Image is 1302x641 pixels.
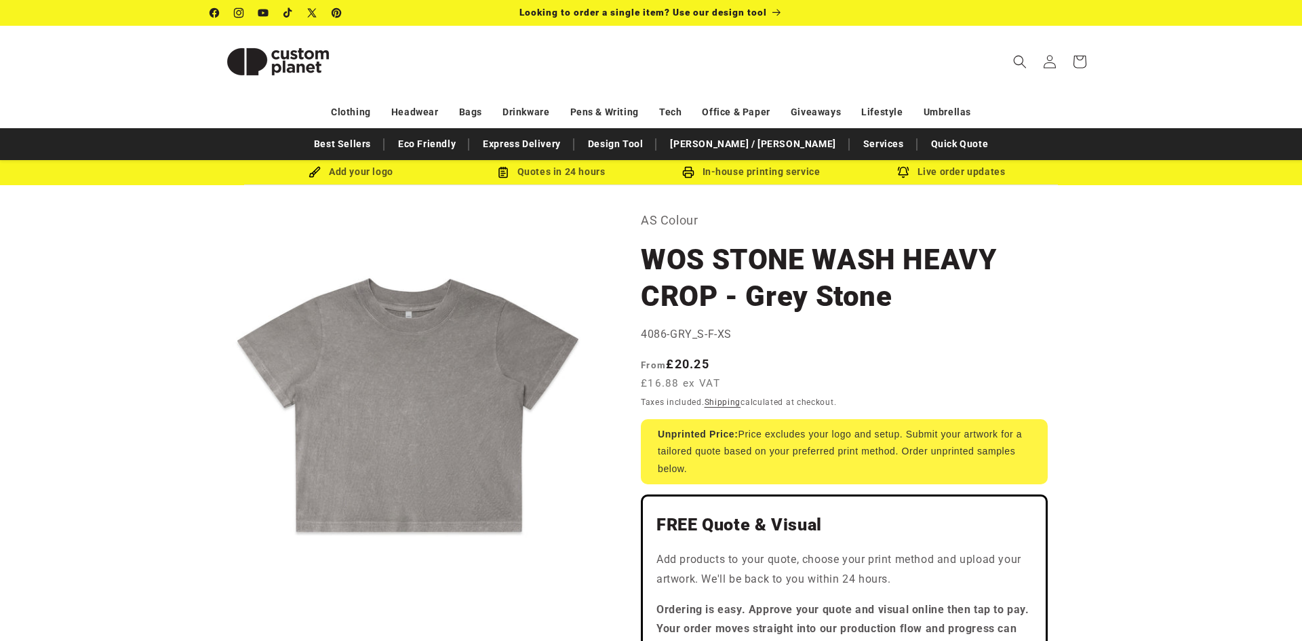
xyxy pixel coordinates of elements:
[331,100,371,124] a: Clothing
[641,376,720,391] span: £16.88 ex VAT
[641,360,666,370] span: From
[519,7,767,18] span: Looking to order a single item? Use our design tool
[659,100,682,124] a: Tech
[641,395,1048,409] div: Taxes included. calculated at checkout.
[251,163,451,180] div: Add your logo
[309,166,321,178] img: Brush Icon
[641,357,709,371] strong: £20.25
[641,419,1048,484] div: Price excludes your logo and setup. Submit your artwork for a tailored quote based on your prefer...
[924,100,971,124] a: Umbrellas
[459,100,482,124] a: Bags
[656,514,1032,536] h2: FREE Quote & Visual
[861,100,903,124] a: Lifestyle
[682,166,694,178] img: In-house printing
[851,163,1051,180] div: Live order updates
[641,241,1048,315] h1: WOS STONE WASH HEAVY CROP - Grey Stone
[656,550,1032,589] p: Add products to your quote, choose your print method and upload your artwork. We'll be back to yo...
[856,132,911,156] a: Services
[391,132,462,156] a: Eco Friendly
[897,166,909,178] img: Order updates
[502,100,549,124] a: Drinkware
[451,163,651,180] div: Quotes in 24 hours
[307,132,378,156] a: Best Sellers
[581,132,650,156] a: Design Tool
[210,210,607,606] media-gallery: Gallery Viewer
[497,166,509,178] img: Order Updates Icon
[476,132,568,156] a: Express Delivery
[651,163,851,180] div: In-house printing service
[391,100,439,124] a: Headwear
[205,26,351,97] a: Custom Planet
[210,31,346,92] img: Custom Planet
[1005,47,1035,77] summary: Search
[641,210,1048,231] p: AS Colour
[641,328,732,341] span: 4086-GRY_S-F-XS
[570,100,639,124] a: Pens & Writing
[663,132,842,156] a: [PERSON_NAME] / [PERSON_NAME]
[702,100,770,124] a: Office & Paper
[924,132,995,156] a: Quick Quote
[791,100,841,124] a: Giveaways
[705,397,741,407] a: Shipping
[658,429,738,440] strong: Unprinted Price:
